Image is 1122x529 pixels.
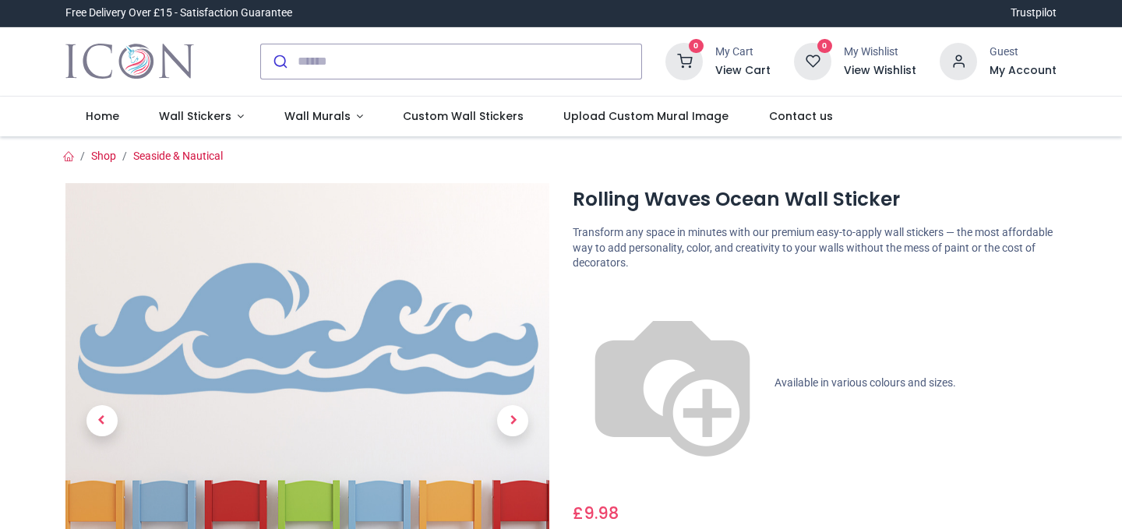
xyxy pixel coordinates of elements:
div: My Wishlist [844,44,916,60]
span: Available in various colours and sizes. [774,376,956,389]
span: Upload Custom Mural Image [563,108,729,124]
img: Icon Wall Stickers [65,40,194,83]
a: 0 [794,54,831,66]
span: Previous [86,405,118,436]
a: My Account [990,63,1057,79]
span: Contact us [769,108,833,124]
a: View Wishlist [844,63,916,79]
span: Wall Murals [284,108,351,124]
span: Wall Stickers [159,108,231,124]
a: Seaside & Nautical [133,150,223,162]
span: 9.98 [584,502,619,524]
a: View Cart [715,63,771,79]
sup: 0 [817,39,832,54]
h1: Rolling Waves Ocean Wall Sticker [573,186,1057,213]
div: My Cart [715,44,771,60]
a: Wall Stickers [139,97,264,137]
span: £ [573,502,619,524]
a: Logo of Icon Wall Stickers [65,40,194,83]
a: Trustpilot [1011,5,1057,21]
a: 0 [665,54,703,66]
span: Home [86,108,119,124]
div: Free Delivery Over £15 - Satisfaction Guarantee [65,5,292,21]
span: Next [497,405,528,436]
span: Custom Wall Stickers [403,108,524,124]
sup: 0 [689,39,704,54]
p: Transform any space in minutes with our premium easy-to-apply wall stickers — the most affordable... [573,225,1057,271]
a: Shop [91,150,116,162]
button: Submit [261,44,298,79]
a: Wall Murals [264,97,383,137]
img: color-wheel.png [573,284,772,483]
div: Guest [990,44,1057,60]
